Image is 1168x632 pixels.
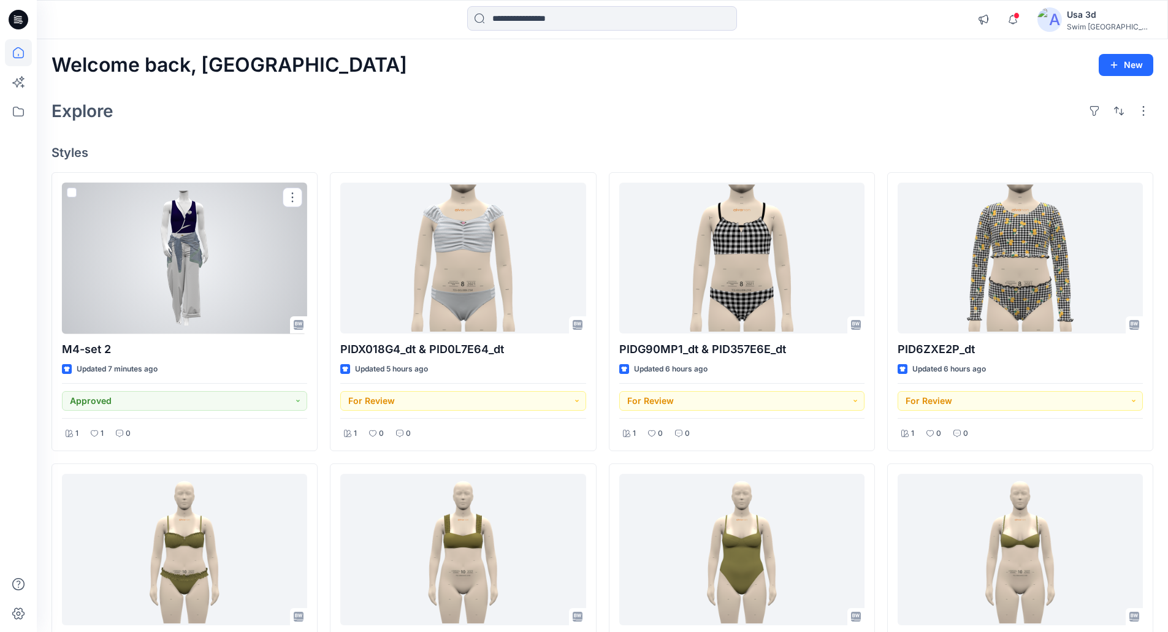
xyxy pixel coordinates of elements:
[101,427,104,440] p: 1
[658,427,663,440] p: 0
[963,427,968,440] p: 0
[1099,54,1153,76] button: New
[75,427,78,440] p: 1
[619,474,865,625] a: ATSS262342NV JL
[354,427,357,440] p: 1
[898,183,1143,334] a: PID6ZXE2P_dt
[340,474,586,625] a: ATSS267463NV JZ
[633,427,636,440] p: 1
[619,183,865,334] a: PIDG90MP1_dt & PID357E6E_dt
[1067,22,1153,31] div: Swim [GEOGRAPHIC_DATA]
[936,427,941,440] p: 0
[911,427,914,440] p: 1
[52,54,407,77] h2: Welcome back, [GEOGRAPHIC_DATA]
[62,474,307,625] a: ATSS267464NV_ATSS268295NV JL
[619,341,865,358] p: PIDG90MP1_dt & PID357E6E_dt
[126,427,131,440] p: 0
[379,427,384,440] p: 0
[62,341,307,358] p: M4-set 2
[898,474,1143,625] a: ATSS267467NV JL
[77,363,158,376] p: Updated 7 minutes ago
[685,427,690,440] p: 0
[62,183,307,334] a: M4-set 2
[52,145,1153,160] h4: Styles
[1037,7,1062,32] img: avatar
[52,101,113,121] h2: Explore
[355,363,428,376] p: Updated 5 hours ago
[406,427,411,440] p: 0
[1067,7,1153,22] div: Usa 3d
[340,183,586,334] a: PIDX018G4_dt & PID0L7E64_dt
[898,341,1143,358] p: PID6ZXE2P_dt
[634,363,708,376] p: Updated 6 hours ago
[340,341,586,358] p: PIDX018G4_dt & PID0L7E64_dt
[912,363,986,376] p: Updated 6 hours ago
